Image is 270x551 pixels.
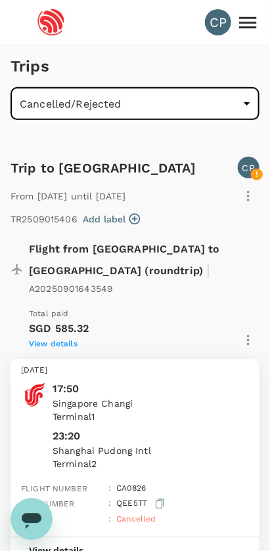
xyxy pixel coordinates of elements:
span: Cancelled [116,515,156,524]
img: Espressif Systems Singapore Pte Ltd [21,8,81,37]
span: PNR number [21,500,75,509]
span: : [108,499,111,508]
div: Cancelled/Rejected [11,87,259,120]
img: Air China [21,382,47,408]
span: : [108,484,111,493]
span: CA 0826 [116,484,146,493]
p: SGD 585.32 [29,321,237,337]
p: From [DATE] until [DATE] [11,190,126,203]
p: [DATE] [21,365,249,378]
div: CP [205,9,231,35]
p: 23:20 [53,429,81,445]
button: Add label [83,213,140,226]
span: QEE5TT [116,499,147,508]
p: TR2509015406 [11,213,78,226]
p: Terminal 1 [53,411,249,424]
p: Terminal 2 [53,458,249,471]
span: : [108,515,111,524]
p: 17:50 [53,382,249,398]
span: | [207,261,211,279]
p: Singapore Changi [53,398,249,411]
h1: Trips [11,45,49,87]
p: Shanghai Pudong Intl [53,445,249,458]
span: Total paid [29,310,69,319]
p: Flight from [GEOGRAPHIC_DATA] to [GEOGRAPHIC_DATA] (roundtrip) [29,241,236,296]
span: A20250901643549 [29,283,113,294]
span: View details [29,340,78,349]
span: Flight number [21,485,87,494]
iframe: Button to launch messaging window [11,499,53,541]
p: CP [242,161,255,174]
